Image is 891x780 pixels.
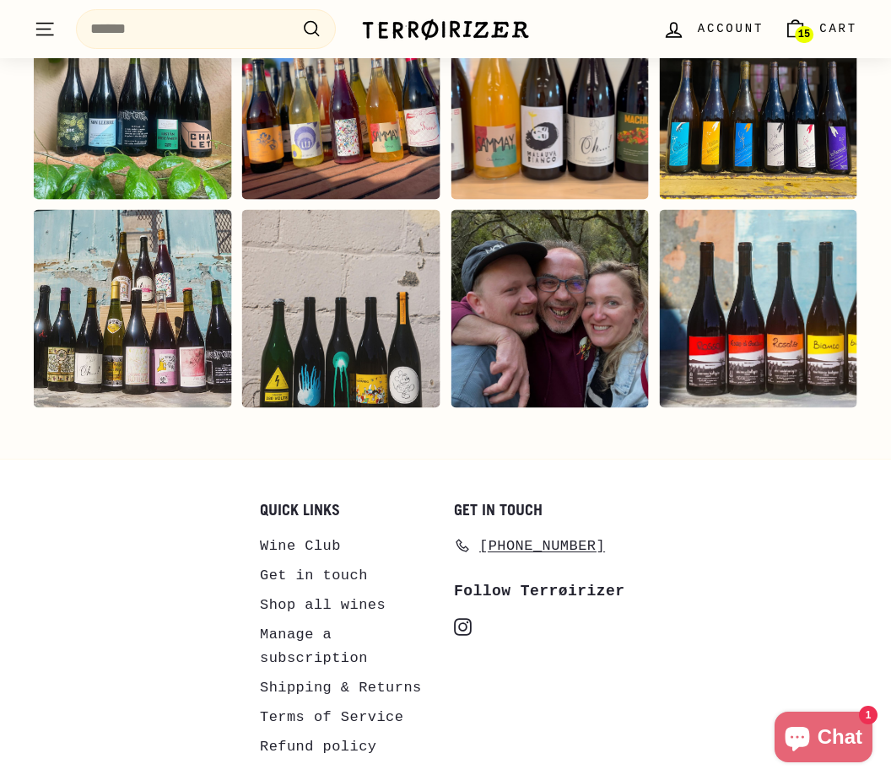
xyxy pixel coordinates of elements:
a: Refund policy [260,732,376,761]
div: Instagram post opens in a popup [451,2,649,200]
span: [PHONE_NUMBER] [479,535,605,557]
a: Cart [774,4,867,54]
div: Instagram post opens in a popup [659,210,857,408]
div: Instagram post opens in a popup [242,210,440,408]
a: Manage a subscription [260,620,437,672]
div: Follow Terrøirizer [454,579,631,604]
span: 15 [798,29,810,40]
a: Account [652,4,774,54]
inbox-online-store-chat: Shopify online store chat [769,712,877,767]
a: Shop all wines [260,590,386,620]
a: Terms of Service [260,702,403,732]
span: Account [698,19,764,38]
a: Get in touch [260,561,368,590]
div: Instagram post opens in a popup [242,2,440,200]
div: Instagram post opens in a popup [659,2,857,200]
a: [PHONE_NUMBER] [454,531,605,561]
div: Instagram post opens in a popup [451,210,649,408]
h2: Quick links [260,502,437,519]
span: Cart [819,19,857,38]
a: Wine Club [260,531,341,561]
div: Instagram post opens in a popup [34,210,232,408]
div: Instagram post opens in a popup [34,2,232,200]
a: Shipping & Returns [260,673,422,702]
h2: Get in touch [454,502,631,519]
